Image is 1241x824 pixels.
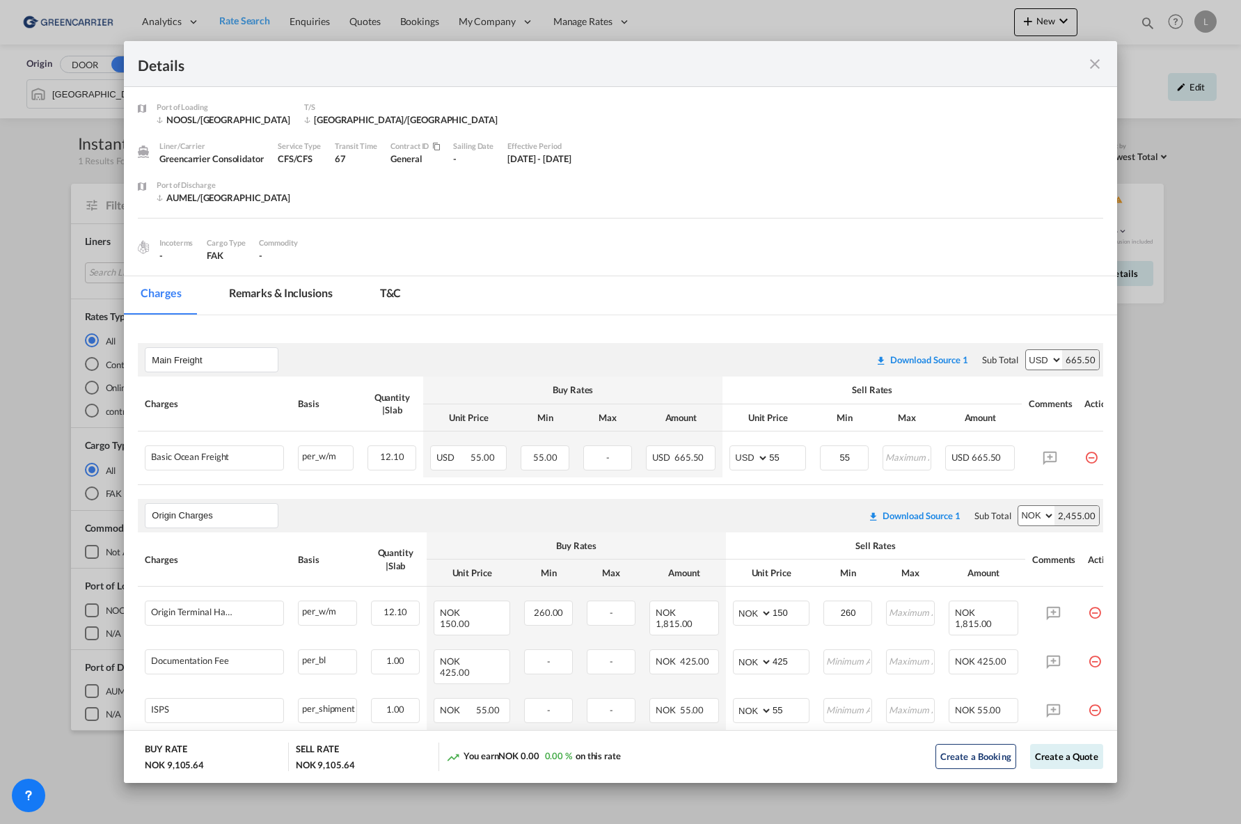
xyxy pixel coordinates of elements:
[390,140,439,152] div: Contract / Rate Agreement / Tariff / Spot Pricing Reference Number
[533,452,558,463] span: 55.00
[1088,698,1102,712] md-icon: icon-minus-circle-outline red-400-fg pt-7
[879,560,942,587] th: Max
[427,560,517,587] th: Unit Price
[440,704,474,715] span: NOK
[440,618,469,629] span: 150.00
[887,601,934,622] input: Maximum Amount
[498,750,539,761] span: NOK 0.00
[1025,532,1081,587] th: Comments
[138,55,1006,72] div: Details
[887,650,934,671] input: Maximum Amount
[1077,377,1124,431] th: Action
[656,618,693,629] span: 1,815.00
[259,250,262,261] span: -
[955,704,975,715] span: NOK
[821,446,868,467] input: Minimum Amount
[982,354,1018,366] div: Sub Total
[145,397,284,410] div: Charges
[434,539,719,552] div: Buy Rates
[861,503,967,528] button: Download original source rate sheet
[974,509,1011,522] div: Sub Total
[868,511,879,522] md-icon: icon-download
[876,354,968,365] div: Download original source rate sheet
[145,743,187,759] div: BUY RATE
[152,505,278,526] input: Leg Name
[151,656,228,666] div: Documentation Fee
[259,237,297,249] div: Commodity
[157,101,290,113] div: Port of Loading
[656,704,678,715] span: NOK
[430,383,716,396] div: Buy Rates
[296,743,339,759] div: SELL RATE
[335,152,377,165] div: 67
[680,704,704,715] span: 55.00
[642,560,726,587] th: Amount
[278,153,313,164] span: CFS/CFS
[547,704,551,715] span: -
[476,704,500,715] span: 55.00
[207,237,245,249] div: Cargo Type
[304,101,498,113] div: T/S
[1088,649,1102,663] md-icon: icon-minus-circle-outline red-400-fg pt-7
[639,404,722,431] th: Amount
[733,539,1018,552] div: Sell Rates
[726,560,816,587] th: Unit Price
[825,699,871,720] input: Minimum Amount
[507,152,571,165] div: 1 Oct 2025 - 31 Oct 2025
[955,656,975,667] span: NOK
[159,140,264,152] div: Liner/Carrier
[656,607,678,618] span: NOK
[610,607,613,618] span: -
[299,601,356,619] div: per_w/m
[145,553,284,566] div: Charges
[773,650,809,671] input: 425
[1022,377,1077,431] th: Comments
[729,383,1015,396] div: Sell Rates
[861,510,967,521] div: Download original source rate sheet
[773,601,809,622] input: 150
[1054,506,1098,525] div: 2,455.00
[674,452,704,463] span: 665.50
[887,699,934,720] input: Maximum Amount
[890,354,968,365] div: Download Source 1
[576,404,639,431] th: Max
[453,152,493,165] div: -
[157,113,290,126] div: NOOSL/Oslo
[446,750,621,764] div: You earn on this rate
[386,704,405,715] span: 1.00
[440,607,474,618] span: NOK
[514,404,576,431] th: Min
[680,656,709,667] span: 425.00
[363,276,418,315] md-tab-item: T&C
[367,391,416,416] div: Quantity | Slab
[299,699,356,716] div: per_shipment
[124,276,432,315] md-pagination-wrapper: Use the left and right arrow keys to navigate between tabs
[652,452,672,463] span: USD
[145,759,204,771] div: NOK 9,105.64
[151,704,169,715] div: ISPS
[1084,445,1098,459] md-icon: icon-minus-circle-outline red-400-fg pt-7
[124,276,198,315] md-tab-item: Charges
[157,191,290,204] div: AUMEL/Melbourne
[136,239,151,255] img: cargo.png
[773,699,809,720] input: 55
[977,704,1002,715] span: 55.00
[380,451,404,462] span: 12.10
[390,152,439,165] div: General
[545,750,572,761] span: 0.00 %
[606,452,610,463] span: -
[517,560,580,587] th: Min
[335,140,377,152] div: Transit Time
[656,656,678,667] span: NOK
[151,452,229,462] div: Basic Ocean Freight
[296,759,355,771] div: NOK 9,105.64
[423,404,514,431] th: Unit Price
[453,140,493,152] div: Sailing Date
[298,553,357,566] div: Basis
[977,656,1006,667] span: 425.00
[869,354,975,365] div: Download original source rate sheet
[429,143,439,151] md-icon: icon-content-copy
[390,140,453,179] div: General
[955,607,975,618] span: NOK
[212,276,349,315] md-tab-item: Remarks & Inclusions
